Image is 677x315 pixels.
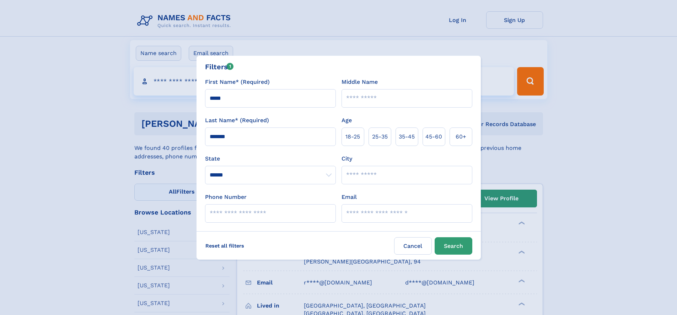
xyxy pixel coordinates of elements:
label: First Name* (Required) [205,78,270,86]
label: Last Name* (Required) [205,116,269,125]
span: 35‑45 [399,132,415,141]
label: Reset all filters [201,237,249,254]
label: Middle Name [342,78,378,86]
label: Age [342,116,352,125]
span: 60+ [456,132,466,141]
label: State [205,154,336,163]
div: Filters [205,61,234,72]
label: Phone Number [205,193,247,201]
label: Email [342,193,357,201]
span: 45‑60 [425,132,442,141]
label: City [342,154,352,163]
label: Cancel [394,237,432,255]
button: Search [435,237,472,255]
span: 18‑25 [345,132,360,141]
span: 25‑35 [372,132,388,141]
